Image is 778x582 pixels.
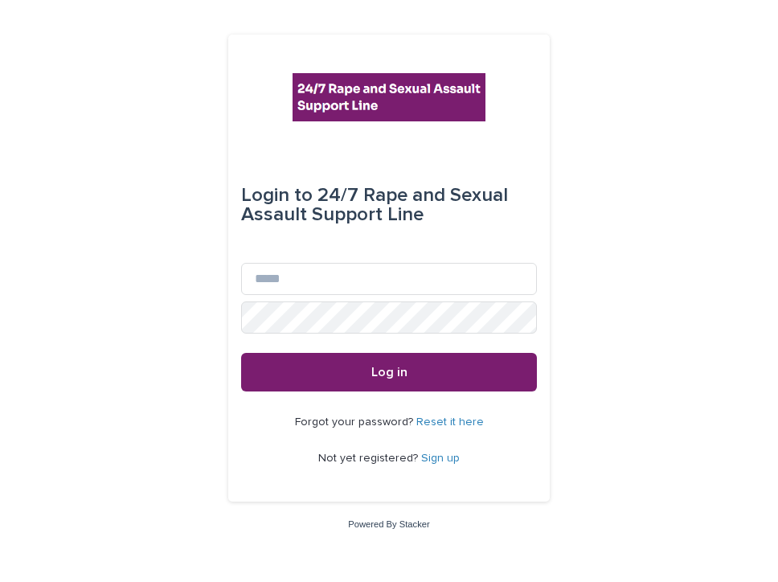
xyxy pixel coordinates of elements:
[293,73,485,121] img: rhQMoQhaT3yELyF149Cw
[241,353,537,391] button: Log in
[318,453,421,464] span: Not yet registered?
[421,453,460,464] a: Sign up
[371,366,407,379] span: Log in
[241,186,313,205] span: Login to
[295,416,416,428] span: Forgot your password?
[241,173,537,237] div: 24/7 Rape and Sexual Assault Support Line
[416,416,484,428] a: Reset it here
[348,519,429,529] a: Powered By Stacker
